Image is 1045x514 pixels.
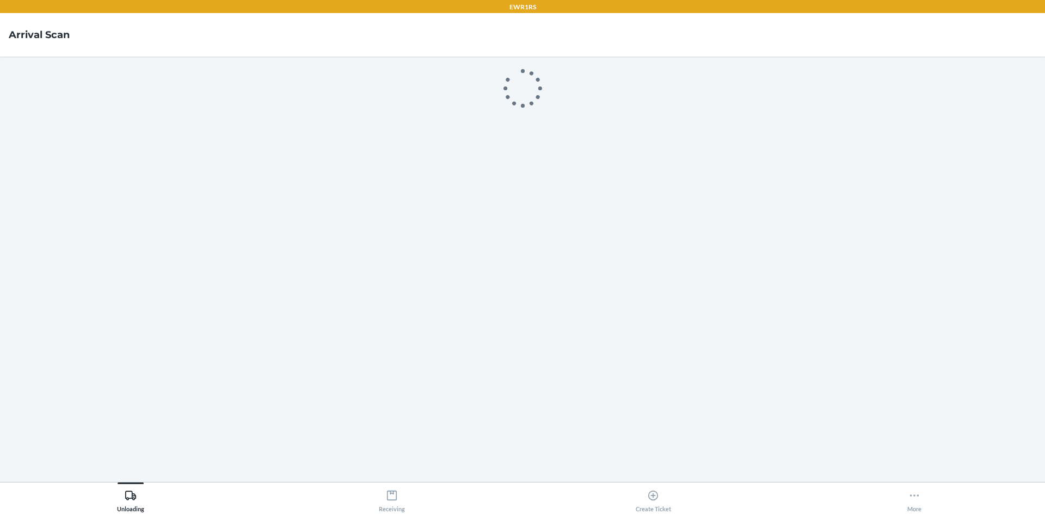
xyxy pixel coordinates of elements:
[636,485,671,512] div: Create Ticket
[509,2,536,12] p: EWR1RS
[907,485,921,512] div: More
[9,28,70,42] h4: Arrival Scan
[261,482,522,512] button: Receiving
[117,485,144,512] div: Unloading
[522,482,784,512] button: Create Ticket
[379,485,405,512] div: Receiving
[784,482,1045,512] button: More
